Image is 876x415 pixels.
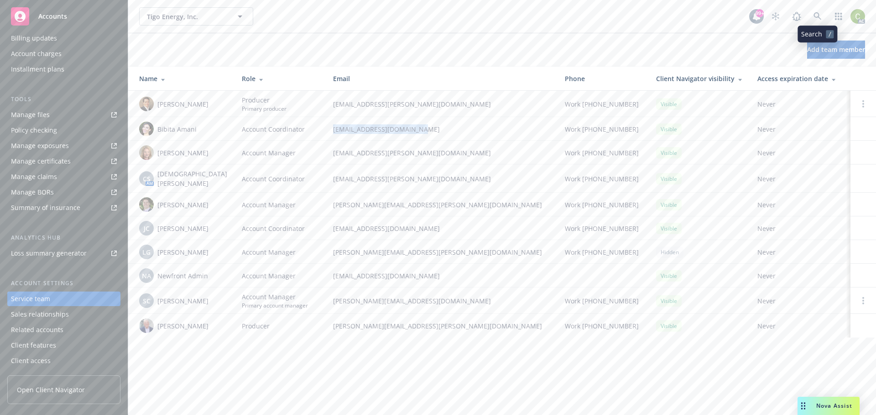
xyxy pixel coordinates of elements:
[565,247,639,257] span: Work [PHONE_NUMBER]
[242,271,296,281] span: Account Manager
[11,46,62,61] div: Account charges
[7,108,120,122] a: Manage files
[656,173,682,184] div: Visible
[157,224,209,233] span: [PERSON_NAME]
[565,224,639,233] span: Work [PHONE_NUMBER]
[807,45,865,54] span: Add team member
[565,321,639,331] span: Work [PHONE_NUMBER]
[656,74,743,83] div: Client Navigator visibility
[7,62,120,77] a: Installment plans
[38,13,67,20] span: Accounts
[142,271,151,281] span: NA
[11,62,64,77] div: Installment plans
[757,200,843,210] span: Never
[242,124,305,134] span: Account Coordinator
[157,99,209,109] span: [PERSON_NAME]
[565,174,639,184] span: Work [PHONE_NUMBER]
[7,292,120,306] a: Service team
[565,99,639,109] span: Work [PHONE_NUMBER]
[798,397,809,415] div: Drag to move
[11,323,63,337] div: Related accounts
[7,307,120,322] a: Sales relationships
[808,7,827,26] a: Search
[157,148,209,158] span: [PERSON_NAME]
[565,296,639,306] span: Work [PHONE_NUMBER]
[757,296,843,306] span: Never
[11,338,56,353] div: Client features
[157,200,209,210] span: [PERSON_NAME]
[656,246,683,258] div: Hidden
[7,46,120,61] a: Account charges
[333,74,550,83] div: Email
[656,270,682,282] div: Visible
[333,271,550,281] span: [EMAIL_ADDRESS][DOMAIN_NAME]
[242,200,296,210] span: Account Manager
[7,169,120,184] a: Manage claims
[147,12,226,21] span: Tigo Energy, Inc.
[157,296,209,306] span: [PERSON_NAME]
[139,145,154,160] img: photo
[333,224,550,233] span: [EMAIL_ADDRESS][DOMAIN_NAME]
[7,200,120,215] a: Summary of insurance
[242,74,318,83] div: Role
[11,31,57,46] div: Billing updates
[757,99,843,109] span: Never
[829,7,848,26] a: Switch app
[157,124,197,134] span: Bibita Amani
[7,279,120,288] div: Account settings
[333,247,550,257] span: [PERSON_NAME][EMAIL_ADDRESS][PERSON_NAME][DOMAIN_NAME]
[7,338,120,353] a: Client features
[11,108,50,122] div: Manage files
[757,148,843,158] span: Never
[242,247,296,257] span: Account Manager
[757,321,843,331] span: Never
[656,199,682,210] div: Visible
[656,295,682,307] div: Visible
[242,95,287,105] span: Producer
[139,74,227,83] div: Name
[656,223,682,234] div: Visible
[11,169,57,184] div: Manage claims
[143,296,151,306] span: SC
[807,41,865,59] button: Add team member
[757,174,843,184] span: Never
[7,233,120,242] div: Analytics hub
[7,185,120,200] a: Manage BORs
[7,4,120,29] a: Accounts
[11,200,80,215] div: Summary of insurance
[242,302,308,309] span: Primary account manager
[157,169,227,188] span: [DEMOGRAPHIC_DATA][PERSON_NAME]
[756,9,764,17] div: 99+
[242,148,296,158] span: Account Manager
[11,123,57,138] div: Policy checking
[7,354,120,368] a: Client access
[11,292,50,306] div: Service team
[798,397,860,415] button: Nova Assist
[656,320,682,332] div: Visible
[7,154,120,169] a: Manage certificates
[242,292,308,302] span: Account Manager
[7,138,120,153] span: Manage exposures
[157,321,209,331] span: [PERSON_NAME]
[656,98,682,110] div: Visible
[11,185,54,200] div: Manage BORs
[242,224,305,233] span: Account Coordinator
[757,271,843,281] span: Never
[7,123,120,138] a: Policy checking
[139,197,154,212] img: photo
[7,246,120,261] a: Loss summary generator
[565,148,639,158] span: Work [PHONE_NUMBER]
[333,148,550,158] span: [EMAIL_ADDRESS][PERSON_NAME][DOMAIN_NAME]
[144,224,150,233] span: JC
[333,296,550,306] span: [PERSON_NAME][EMAIL_ADDRESS][DOMAIN_NAME]
[11,138,69,153] div: Manage exposures
[816,402,852,410] span: Nova Assist
[143,174,151,184] span: CS
[766,7,785,26] a: Stop snowing
[333,200,550,210] span: [PERSON_NAME][EMAIL_ADDRESS][PERSON_NAME][DOMAIN_NAME]
[757,224,843,233] span: Never
[17,385,85,395] span: Open Client Navigator
[139,97,154,111] img: photo
[11,154,71,169] div: Manage certificates
[157,271,208,281] span: Newfront Admin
